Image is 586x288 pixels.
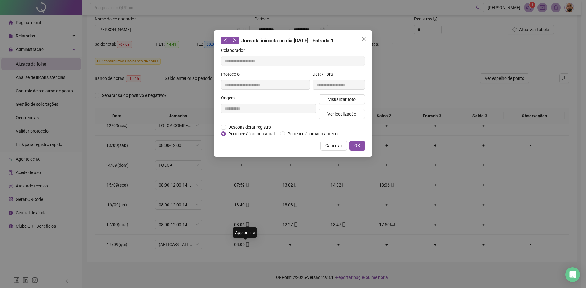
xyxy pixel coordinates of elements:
[221,94,239,101] label: Origem
[319,94,365,104] button: Visualizar foto
[221,37,230,44] button: left
[233,227,257,238] div: App online
[230,37,239,44] button: right
[313,71,337,77] label: Data/Hora
[349,141,365,151] button: OK
[221,47,249,54] label: Colaborador
[320,141,347,151] button: Cancelar
[232,38,237,42] span: right
[328,96,356,103] span: Visualizar foto
[319,109,365,119] button: Ver localização
[354,142,360,149] span: OK
[221,71,244,77] label: Protocolo
[226,124,273,130] span: Desconsiderar registro
[361,37,366,41] span: close
[285,130,342,137] span: Pertence à jornada anterior
[226,130,277,137] span: Pertence à jornada atual
[223,38,228,42] span: left
[327,111,356,117] span: Ver localização
[565,267,580,282] div: Open Intercom Messenger
[359,34,369,44] button: Close
[325,142,342,149] span: Cancelar
[221,37,365,44] div: Jornada iniciada no dia [DATE] - Entrada 1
